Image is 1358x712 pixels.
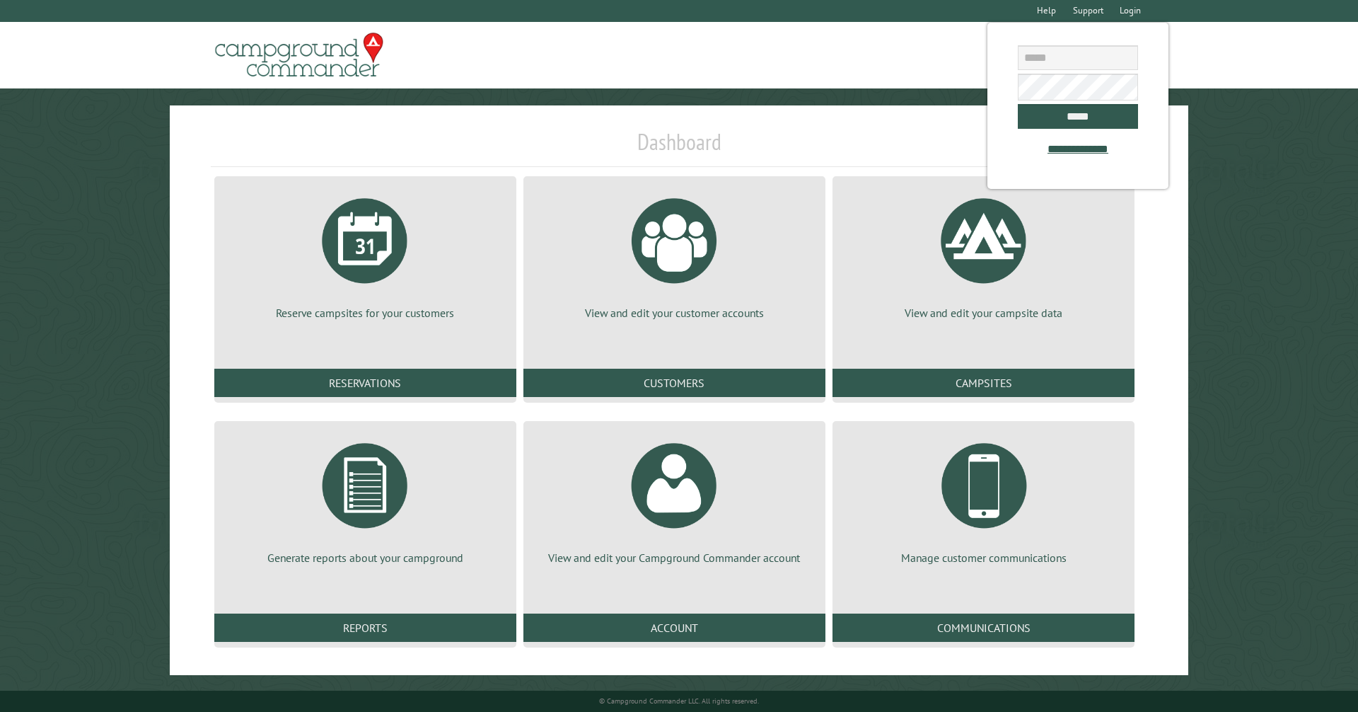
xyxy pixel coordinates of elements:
a: View and edit your Campground Commander account [540,432,808,565]
a: Reserve campsites for your customers [231,188,499,321]
a: Reports [214,614,516,642]
a: Campsites [832,369,1134,397]
p: Reserve campsites for your customers [231,305,499,321]
p: View and edit your campsite data [849,305,1118,321]
a: Account [523,614,825,642]
a: Communications [832,614,1134,642]
img: Campground Commander [211,28,388,83]
a: View and edit your customer accounts [540,188,808,321]
p: View and edit your customer accounts [540,305,808,321]
p: Generate reports about your campground [231,550,499,565]
a: Reservations [214,369,516,397]
a: Customers [523,369,825,397]
p: Manage customer communications [849,550,1118,565]
a: View and edit your campsite data [849,188,1118,321]
h1: Dashboard [211,128,1148,167]
p: View and edit your Campground Commander account [540,550,808,565]
a: Generate reports about your campground [231,432,499,565]
a: Manage customer communications [849,432,1118,565]
small: © Campground Commander LLC. All rights reserved. [599,696,759,706]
